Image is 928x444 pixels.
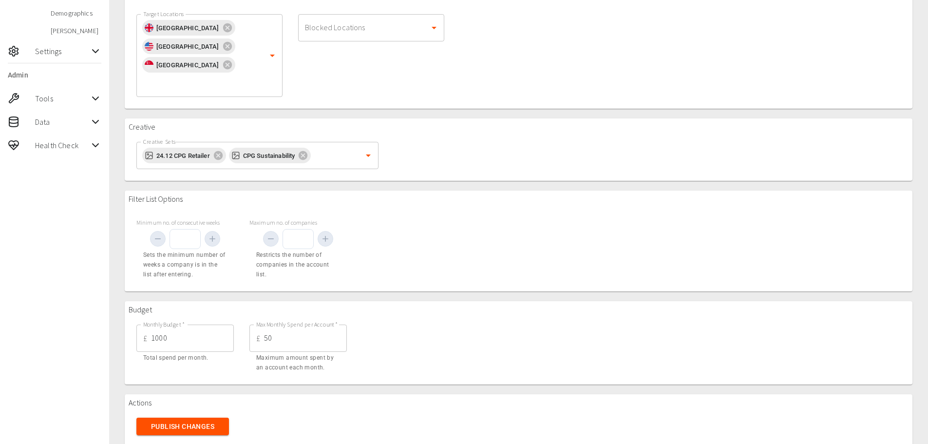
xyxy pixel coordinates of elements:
p: Total spend per month. [143,353,227,363]
div: [GEOGRAPHIC_DATA] [142,57,235,73]
img: gb [145,23,153,32]
div: [GEOGRAPHIC_DATA] [142,20,235,36]
span: Tools [35,93,90,104]
p: Maximum amount spent by an account each month. [256,353,340,373]
button: Open [361,149,375,162]
span: 24.12 CPG Retailer [151,150,216,161]
h3: Actions [129,398,152,407]
p: Maximum no. of companies [249,218,347,227]
h3: Filter List Options [129,194,183,204]
span: [GEOGRAPHIC_DATA] [151,59,225,71]
span: Data [35,116,90,128]
h3: Creative [129,122,155,132]
button: Open [265,49,279,62]
button: Publish Changes [136,418,229,436]
p: £ [143,332,147,344]
div: 24.12 CPG Retailer [142,148,226,163]
span: Settings [35,45,90,57]
p: Minimum no. of consecutive weeks [136,218,234,227]
div: [GEOGRAPHIC_DATA] [142,39,235,54]
label: Creative Sets [143,137,176,146]
span: [PERSON_NAME] [51,26,101,36]
span: [GEOGRAPHIC_DATA] [151,22,225,34]
span: [GEOGRAPHIC_DATA] [151,41,225,52]
button: Open [427,21,441,35]
p: Sets the minimum number of weeks a company is in the list after entering. [143,251,227,280]
span: CPG Sustainability [237,150,301,161]
p: £ [256,332,260,344]
span: Demographics [51,8,101,18]
span: Health Check [35,139,90,151]
div: CPG Sustainability [229,148,311,163]
p: Restricts the number of companies in the account list. [256,251,340,280]
label: Target Locations [143,10,184,18]
label: Monthly Budget [143,320,185,328]
img: us [145,42,153,51]
label: Max Monthly Spend per Account [256,320,338,328]
h3: Budget [129,305,152,314]
img: sg [145,60,153,69]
